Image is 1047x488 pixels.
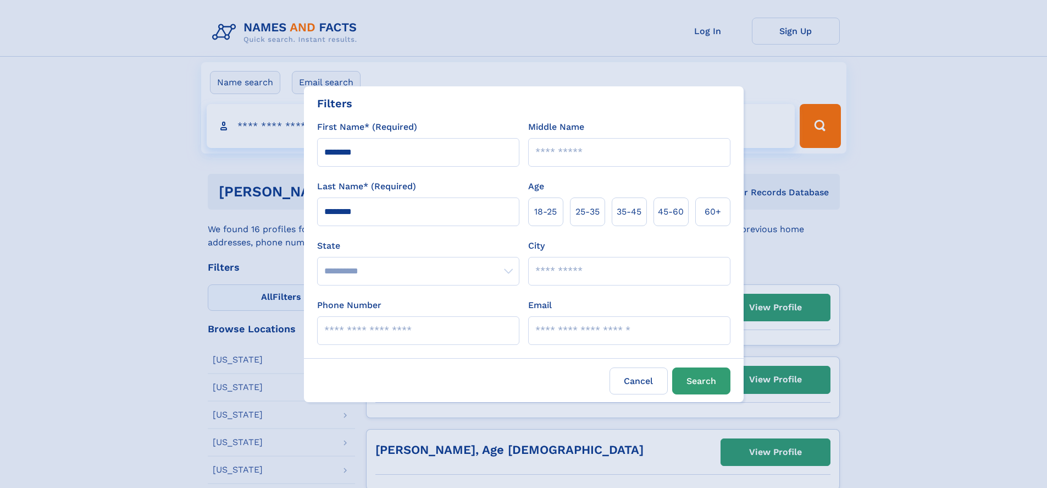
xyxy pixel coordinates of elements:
[528,299,552,312] label: Email
[317,299,381,312] label: Phone Number
[658,205,684,218] span: 45‑60
[534,205,557,218] span: 18‑25
[317,239,519,253] label: State
[705,205,721,218] span: 60+
[528,239,545,253] label: City
[528,120,584,134] label: Middle Name
[617,205,641,218] span: 35‑45
[317,120,417,134] label: First Name* (Required)
[575,205,600,218] span: 25‑35
[610,368,668,394] label: Cancel
[317,180,416,193] label: Last Name* (Required)
[528,180,544,193] label: Age
[672,368,730,394] button: Search
[317,95,352,112] div: Filters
